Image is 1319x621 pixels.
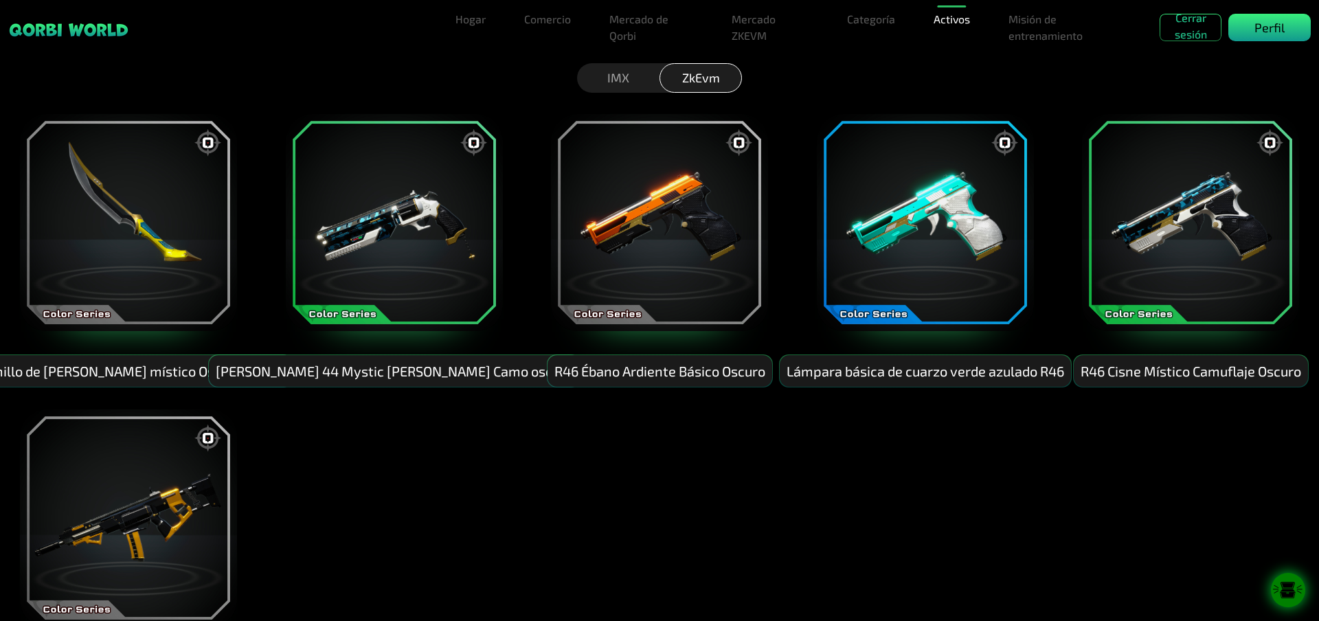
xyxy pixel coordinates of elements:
a: Mercado ZKEVM [726,5,814,49]
font: Cerrar sesión [1175,11,1207,41]
a: Hogar [450,5,491,33]
font: IMX [607,70,629,85]
img: Lámpara básica de cuarzo verde azulado R46 [815,113,1035,332]
img: Clint 44 Mystic Swan Camo oscuro [284,113,504,332]
img: Colmillo de víbora Brillo místico Oscuro Básico [19,113,238,332]
font: [PERSON_NAME] 44 Mystic [PERSON_NAME] Camo oscuro [216,363,573,379]
font: R46 Cisne Místico Camuflaje Oscuro [1081,363,1301,379]
a: Categoría [842,5,901,33]
font: Misión de entrenamiento [1008,12,1083,42]
a: Activos [928,5,976,33]
img: R46 Cisne Místico Camuflaje Oscuro [1081,113,1300,332]
button: Cerrar sesión [1160,14,1221,41]
font: Mercado de Qorbi [609,12,668,42]
a: Comercio [519,5,576,33]
font: Activos [934,12,970,25]
font: Hogar [455,12,486,25]
font: Mercado ZKEVM [732,12,776,42]
a: Mercado de Qorbi [604,5,699,49]
img: R46 Ébano Ardiente Básico Oscuro [550,113,769,332]
font: Comercio [524,12,571,25]
font: Categoría [847,12,895,25]
img: logotipo de marca pegajoso [8,22,129,38]
a: Misión de entrenamiento [1003,5,1132,49]
font: R46 Ébano Ardiente Básico Oscuro [554,363,765,379]
font: Lámpara básica de cuarzo verde azulado R46 [787,363,1064,379]
font: Perfil [1254,20,1285,35]
font: ZkEvm [682,70,720,85]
